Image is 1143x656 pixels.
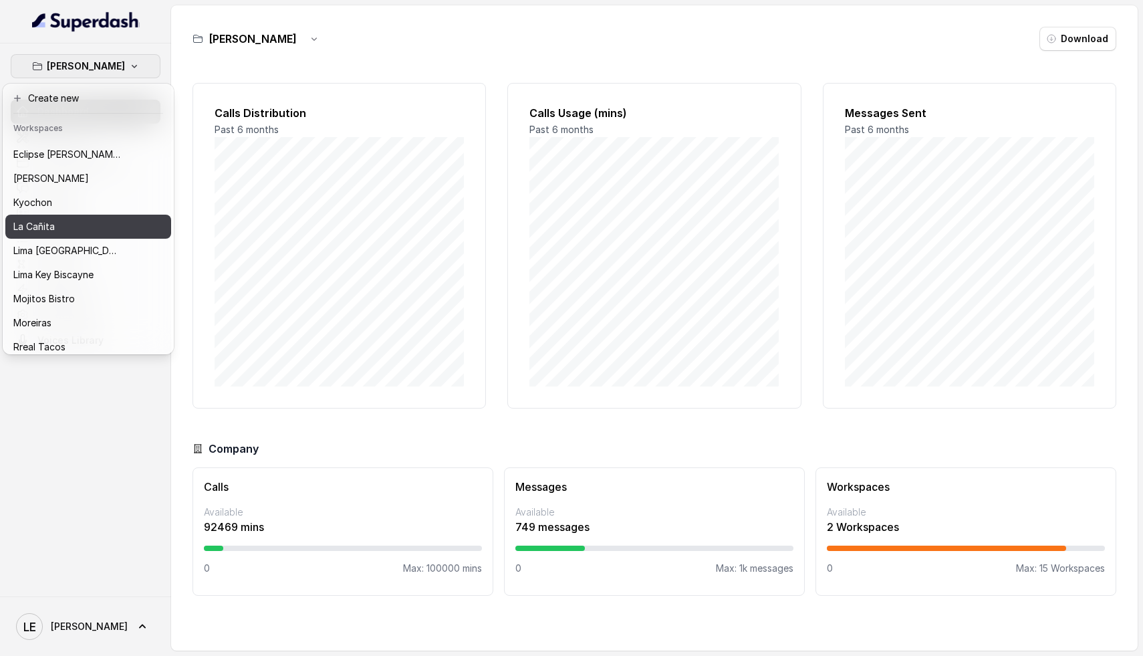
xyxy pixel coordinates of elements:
[13,146,120,162] p: Eclipse [PERSON_NAME]
[5,86,171,110] button: Create new
[13,339,66,355] p: Rreal Tacos
[11,54,160,78] button: [PERSON_NAME]
[13,291,75,307] p: Mojitos Bistro
[13,243,120,259] p: Lima [GEOGRAPHIC_DATA]
[3,84,174,354] div: [PERSON_NAME]
[13,195,52,211] p: Kyochon
[13,171,89,187] p: [PERSON_NAME]
[47,58,125,74] p: [PERSON_NAME]
[13,219,55,235] p: La Cañita
[13,267,94,283] p: Lima Key Biscayne
[13,315,51,331] p: Moreiras
[5,116,171,138] header: Workspaces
